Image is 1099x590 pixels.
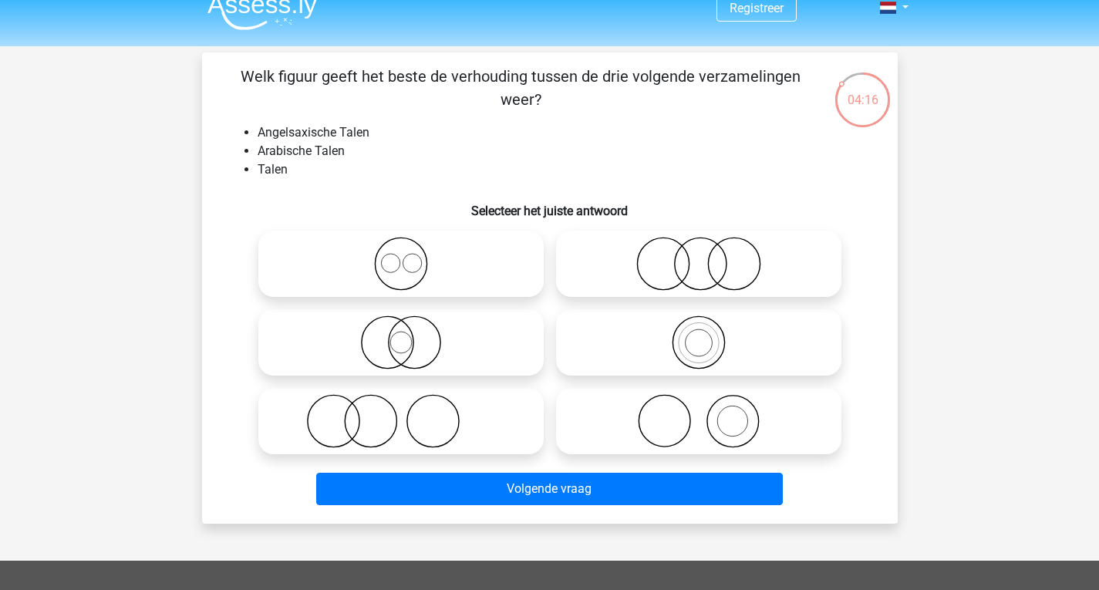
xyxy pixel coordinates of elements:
button: Volgende vraag [316,473,783,505]
li: Arabische Talen [258,142,873,160]
h6: Selecteer het juiste antwoord [227,191,873,218]
li: Talen [258,160,873,179]
p: Welk figuur geeft het beste de verhouding tussen de drie volgende verzamelingen weer? [227,65,815,111]
a: Registreer [730,1,784,15]
div: 04:16 [834,71,892,110]
li: Angelsaxische Talen [258,123,873,142]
